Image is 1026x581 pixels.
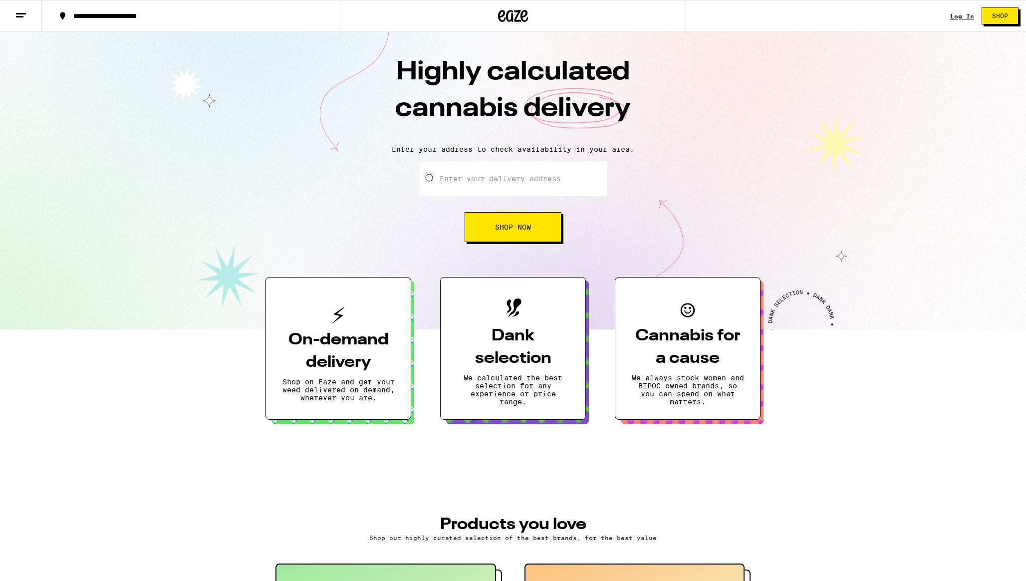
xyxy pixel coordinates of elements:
p: Enter your address to check availability in your area. [10,145,1016,153]
a: Log In [950,13,974,19]
p: Shop our highly curated selection of the best brands, for the best value [275,535,751,541]
p: We calculated the best selection for any experience or price range. [457,374,569,406]
a: Shop [974,7,1026,24]
h3: Dank selection [457,325,569,370]
button: On-demand deliveryShop on Eaze and get your weed delivered on demand, wherever you are. [265,277,411,420]
button: Dank selectionWe calculated the best selection for any experience or price range. [440,277,586,420]
h3: PRODUCTS YOU LOVE [275,517,751,533]
input: Enter your delivery address [420,161,607,196]
h3: On-demand delivery [282,329,395,374]
button: Shop [982,7,1019,24]
button: Cannabis for a causeWe always stock women and BIPOC owned brands, so you can spend on what matters. [615,277,761,420]
p: We always stock women and BIPOC owned brands, so you can spend on what matters. [631,374,744,406]
button: Shop Now [465,212,561,242]
span: Shop [992,13,1008,19]
p: Shop on Eaze and get your weed delivered on demand, wherever you are. [282,378,395,402]
h1: Highly calculated cannabis delivery [338,54,688,137]
span: Shop Now [495,224,531,231]
h3: Cannabis for a cause [631,325,744,370]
